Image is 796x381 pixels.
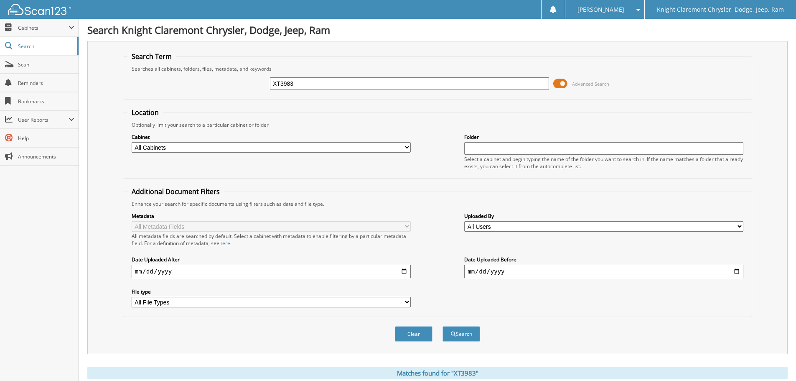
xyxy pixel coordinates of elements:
[127,65,748,72] div: Searches all cabinets, folders, files, metadata, and keywords
[18,24,69,31] span: Cabinets
[87,367,788,379] div: Matches found for "XT3983"
[132,265,411,278] input: start
[127,108,163,117] legend: Location
[132,233,411,247] div: All metadata fields are searched by default. Select a cabinet with metadata to enable filtering b...
[395,326,432,342] button: Clear
[464,256,743,263] label: Date Uploaded Before
[18,43,73,50] span: Search
[87,23,788,37] h1: Search Knight Claremont Chrysler, Dodge, Jeep, Ram
[464,156,743,170] div: Select a cabinet and begin typing the name of the folder you want to search in. If the name match...
[577,7,624,12] span: [PERSON_NAME]
[127,52,176,61] legend: Search Term
[443,326,480,342] button: Search
[18,135,74,142] span: Help
[572,81,609,87] span: Advanced Search
[657,7,784,12] span: Knight Claremont Chrysler, Dodge, Jeep, Ram
[132,133,411,141] label: Cabinet
[18,98,74,105] span: Bookmarks
[132,212,411,220] label: Metadata
[464,133,743,141] label: Folder
[464,265,743,278] input: end
[132,288,411,295] label: File type
[18,153,74,160] span: Announcements
[8,4,71,15] img: scan123-logo-white.svg
[18,116,69,123] span: User Reports
[127,200,748,207] div: Enhance your search for specific documents using filters such as date and file type.
[219,240,230,247] a: here
[18,61,74,68] span: Scan
[18,79,74,87] span: Reminders
[464,212,743,220] label: Uploaded By
[127,187,224,196] legend: Additional Document Filters
[132,256,411,263] label: Date Uploaded After
[127,121,748,128] div: Optionally limit your search to a particular cabinet or folder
